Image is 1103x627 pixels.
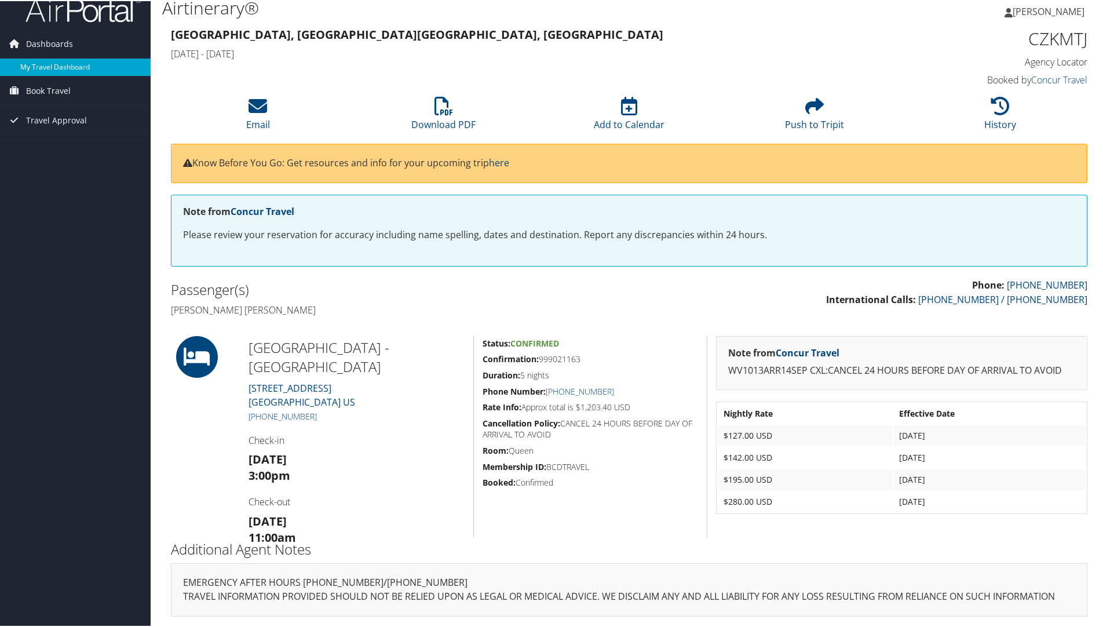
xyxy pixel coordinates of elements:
td: $280.00 USD [718,490,892,511]
p: Know Before You Go: Get resources and info for your upcoming trip [183,155,1075,170]
h2: Additional Agent Notes [171,538,1087,558]
h5: 5 nights [483,369,698,380]
div: EMERGENCY AFTER HOURS [PHONE_NUMBER]/[PHONE_NUMBER] [171,562,1087,615]
td: [DATE] [893,424,1086,445]
h1: CZKMTJ [871,25,1087,50]
a: Add to Calendar [594,102,664,130]
th: Nightly Rate [718,402,892,423]
a: Download PDF [411,102,476,130]
th: Effective Date [893,402,1086,423]
p: Please review your reservation for accuracy including name spelling, dates and destination. Repor... [183,227,1075,242]
h4: Check-in [249,433,465,446]
a: Concur Travel [231,204,294,217]
a: [STREET_ADDRESS][GEOGRAPHIC_DATA] US [249,381,355,407]
strong: 3:00pm [249,466,290,482]
strong: Booked: [483,476,516,487]
td: $142.00 USD [718,446,892,467]
h5: CANCEL 24 HOURS BEFORE DAY OF ARRIVAL TO AVOID [483,417,698,439]
td: [DATE] [893,446,1086,467]
h4: Agency Locator [871,54,1087,67]
a: Concur Travel [776,345,839,358]
h4: Booked by [871,72,1087,85]
strong: Note from [728,345,839,358]
a: [PHONE_NUMBER] [546,385,614,396]
h5: BCDTRAVEL [483,460,698,472]
h4: [PERSON_NAME] [PERSON_NAME] [171,302,620,315]
h4: [DATE] - [DATE] [171,46,854,59]
a: History [984,102,1016,130]
strong: Membership ID: [483,460,546,471]
a: here [489,155,509,168]
a: Push to Tripit [785,102,844,130]
a: [PHONE_NUMBER] [1007,278,1087,290]
td: $195.00 USD [718,468,892,489]
h2: Passenger(s) [171,279,620,298]
a: [PHONE_NUMBER] / [PHONE_NUMBER] [918,292,1087,305]
span: Travel Approval [26,105,87,134]
h5: Approx total is $1,203.40 USD [483,400,698,412]
h5: 999021163 [483,352,698,364]
strong: Note from [183,204,294,217]
span: Book Travel [26,75,71,104]
a: Concur Travel [1031,72,1087,85]
strong: Room: [483,444,509,455]
p: TRAVEL INFORMATION PROVIDED SHOULD NOT BE RELIED UPON AS LEGAL OR MEDICAL ADVICE. WE DISCLAIM ANY... [183,588,1075,603]
td: [DATE] [893,490,1086,511]
a: Email [246,102,270,130]
h5: Queen [483,444,698,455]
strong: 11:00am [249,528,296,544]
strong: Rate Info: [483,400,521,411]
strong: [DATE] [249,512,287,528]
h5: Confirmed [483,476,698,487]
td: $127.00 USD [718,424,892,445]
span: Confirmed [510,337,559,348]
strong: [GEOGRAPHIC_DATA], [GEOGRAPHIC_DATA] [GEOGRAPHIC_DATA], [GEOGRAPHIC_DATA] [171,25,663,41]
strong: Confirmation: [483,352,539,363]
span: [PERSON_NAME] [1013,4,1084,17]
p: WV1013ARR14SEP CXL:CANCEL 24 HOURS BEFORE DAY OF ARRIVAL TO AVOID [728,362,1075,377]
a: [PHONE_NUMBER] [249,410,317,421]
strong: Cancellation Policy: [483,417,560,428]
strong: Status: [483,337,510,348]
h2: [GEOGRAPHIC_DATA] - [GEOGRAPHIC_DATA] [249,337,465,376]
strong: Phone: [972,278,1005,290]
strong: [DATE] [249,450,287,466]
strong: International Calls: [826,292,916,305]
strong: Phone Number: [483,385,546,396]
h4: Check-out [249,494,465,507]
td: [DATE] [893,468,1086,489]
strong: Duration: [483,369,520,380]
span: Dashboards [26,28,73,57]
